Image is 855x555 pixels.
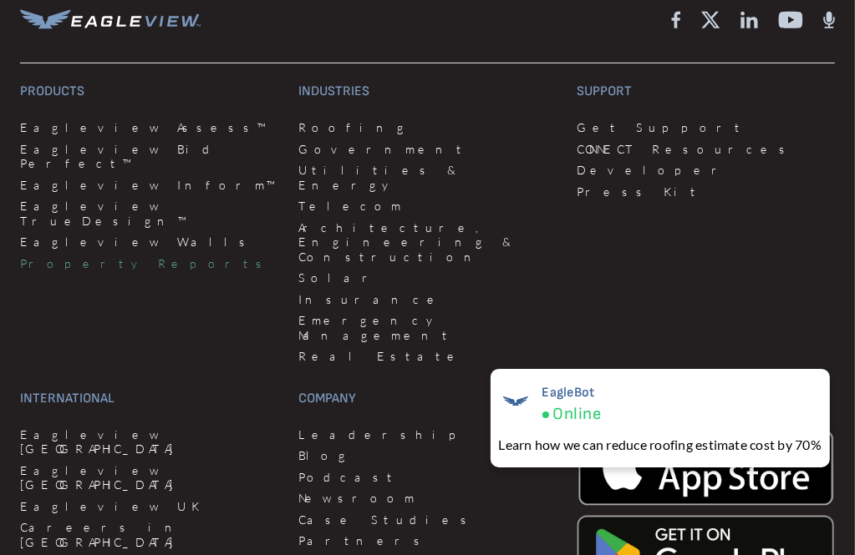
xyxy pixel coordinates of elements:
a: Real Estate [298,349,557,364]
a: Solar [298,270,557,285]
a: Blog [298,448,557,463]
a: Press Kit [577,184,835,199]
a: Newsroom [298,491,557,506]
a: Eagleview Assess™ [20,120,278,135]
a: Get Support [577,120,835,135]
h3: Company [298,391,557,407]
h3: Industries [298,83,557,100]
a: Eagleview UK [20,499,278,514]
a: Eagleview Walls [20,235,278,250]
a: Leadership [298,427,557,442]
h3: International [20,391,278,407]
a: Eagleview Inform™ [20,178,278,193]
div: Learn how we can reduce roofing estimate cost by 70% [499,435,822,455]
span: EagleBot [542,385,601,401]
a: Property Reports [20,256,278,271]
a: Government [298,142,557,157]
a: Architecture, Engineering & Construction [298,220,557,265]
a: Developer [577,163,835,178]
a: Emergency Management [298,313,557,342]
a: Telecom [298,199,557,214]
a: Careers in [GEOGRAPHIC_DATA] [20,520,278,549]
img: EagleBot [499,385,532,418]
span: Online [553,404,601,425]
a: Eagleview TrueDesign™ [20,199,278,228]
a: Eagleview Bid Perfect™ [20,142,278,171]
a: Insurance [298,292,557,307]
a: Podcast [298,470,557,485]
h3: Support [577,83,835,100]
h3: Products [20,83,278,100]
a: Roofing [298,120,557,135]
a: Utilities & Energy [298,163,557,192]
a: CONNECT Resources [577,142,835,157]
a: Eagleview [GEOGRAPHIC_DATA] [20,463,278,492]
a: Case Studies [298,512,557,527]
a: Partners [298,533,557,548]
a: Eagleview [GEOGRAPHIC_DATA] [20,427,278,457]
